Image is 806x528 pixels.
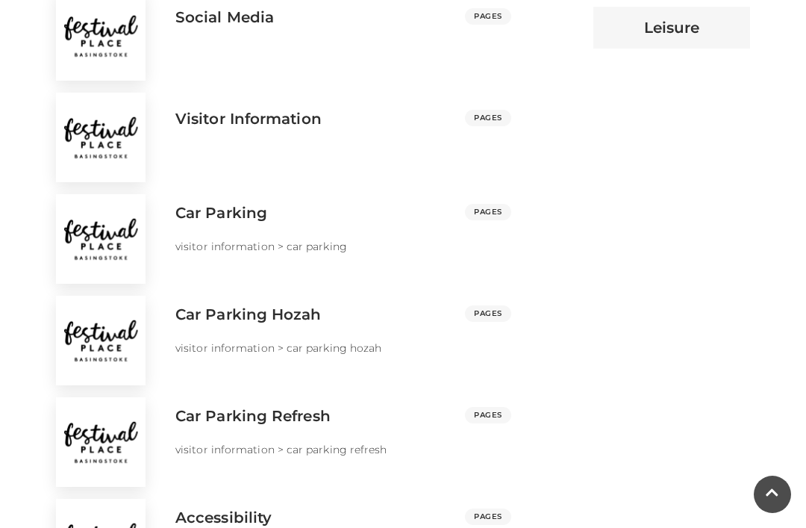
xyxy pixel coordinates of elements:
[56,296,146,385] img: car parking hozah
[175,239,278,254] p: visitor information
[175,407,331,425] h3: Car Parking Refresh
[465,407,511,423] span: PAGES
[56,397,146,487] img: car parking refresh
[465,8,511,25] span: PAGES
[175,305,322,323] h3: Car Parking Hozah
[287,341,385,355] p: car parking hozah
[175,110,322,128] h3: Visitor Information
[287,239,350,254] p: car parking
[465,305,511,322] span: PAGES
[278,442,287,457] p: >
[45,284,522,385] a: car parking hozah Car Parking Hozah PAGES visitor information> car parking hozah
[287,442,390,457] p: car parking refresh
[45,385,522,487] a: car parking refresh Car Parking Refresh PAGES visitor information> car parking refresh
[465,204,511,220] span: PAGES
[45,182,522,284] a: car parking Car Parking PAGES visitor information> car parking
[465,110,511,126] span: PAGES
[175,8,274,26] h3: Social Media
[56,194,146,284] img: car parking
[175,341,278,355] p: visitor information
[175,442,278,457] p: visitor information
[278,341,287,355] p: >
[175,509,272,527] h3: Accessibility
[465,509,511,525] span: PAGES
[278,239,287,254] p: >
[56,93,146,182] img: visitor information
[593,7,750,49] button: Leisure
[45,81,522,182] a: visitor information Visitor Information PAGES
[175,204,267,222] h3: Car Parking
